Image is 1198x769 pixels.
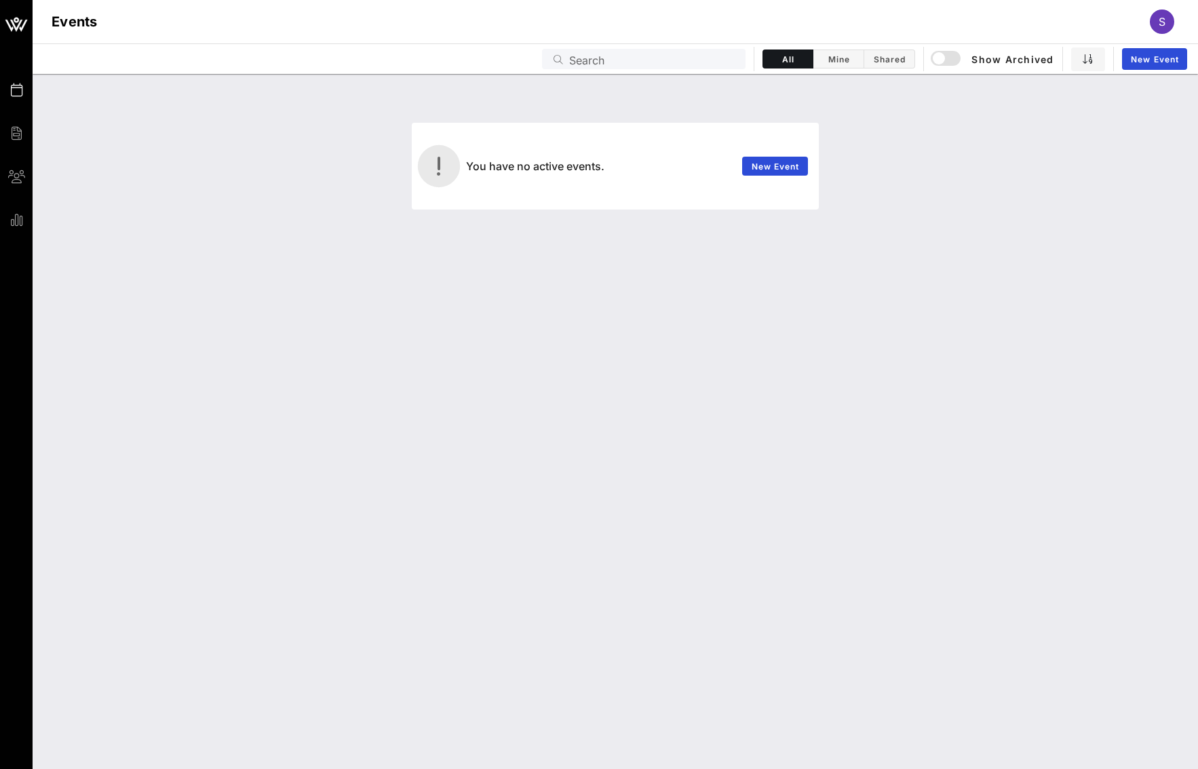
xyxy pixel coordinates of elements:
span: New Event [751,161,800,172]
span: You have no active events. [466,159,604,173]
span: Shared [872,54,906,64]
button: Show Archived [932,47,1054,71]
span: All [771,54,805,64]
div: S [1150,9,1174,34]
span: New Event [1130,54,1179,64]
a: New Event [1122,48,1187,70]
span: S [1159,15,1165,28]
button: Shared [864,50,915,68]
span: Show Archived [933,51,1054,67]
span: Mine [822,54,855,64]
h1: Events [52,11,98,33]
button: Mine [813,50,864,68]
a: New Event [742,157,808,176]
button: All [762,50,813,68]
